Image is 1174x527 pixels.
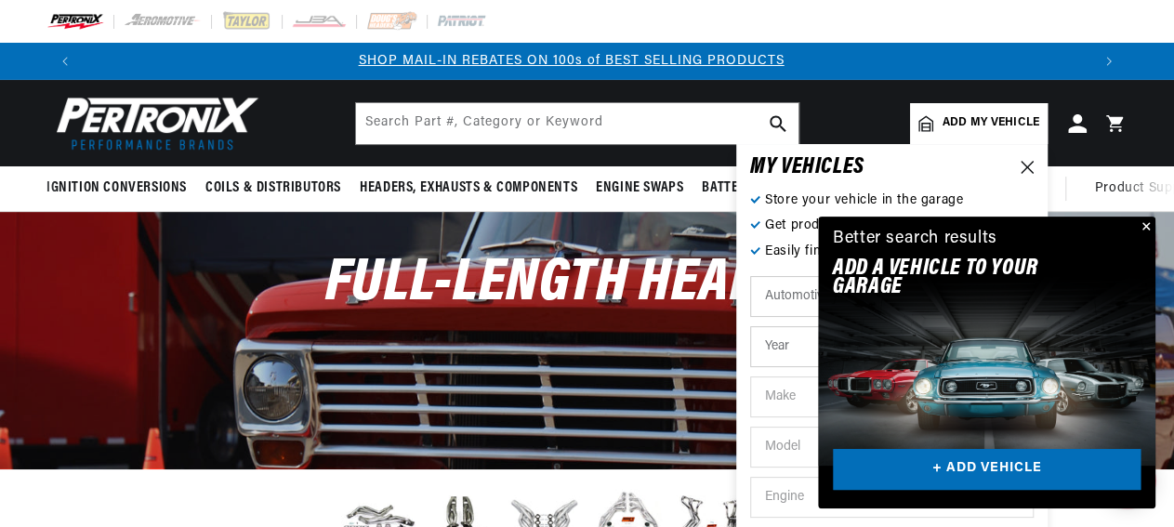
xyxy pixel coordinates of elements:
button: Translation missing: en.sections.announcements.previous_announcement [46,43,84,80]
select: Ride Type [750,276,1034,317]
span: Coils & Distributors [205,178,341,198]
h2: Add A VEHICLE to your garage [833,259,1094,297]
button: search button [758,103,798,144]
select: Model [750,427,1034,468]
span: Ignition Conversions [46,178,187,198]
input: Search Part #, Category or Keyword [356,103,798,144]
a: + ADD VEHICLE [833,449,1141,491]
img: Pertronix [46,91,260,155]
p: Get products for your vehicle [750,216,1034,236]
summary: Coils & Distributors [196,166,350,210]
span: Headers, Exhausts & Components [360,178,577,198]
div: Better search results [833,226,997,253]
span: Battery Products [702,178,819,198]
div: 2 of 3 [68,51,1075,72]
h6: MY VEHICLE S [750,158,864,177]
button: Close [1133,217,1155,239]
span: Engine Swaps [596,178,683,198]
select: Make [750,376,1034,417]
p: Easily find the parts you need [750,242,1034,262]
summary: Ignition Conversions [46,166,196,210]
summary: Headers, Exhausts & Components [350,166,587,210]
a: SHOP MAIL-IN REBATES ON 100s of BEST SELLING PRODUCTS [359,54,785,68]
summary: Battery Products [693,166,828,210]
select: Engine [750,477,1034,518]
summary: Engine Swaps [587,166,693,210]
span: Add my vehicle [943,114,1039,132]
div: Announcement [68,51,1075,72]
span: Full-Length Headers [325,254,849,314]
button: Translation missing: en.sections.announcements.next_announcement [1090,43,1128,80]
a: Add my vehicle [910,103,1048,144]
select: Year [750,326,1034,367]
p: Store your vehicle in the garage [750,191,1034,211]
